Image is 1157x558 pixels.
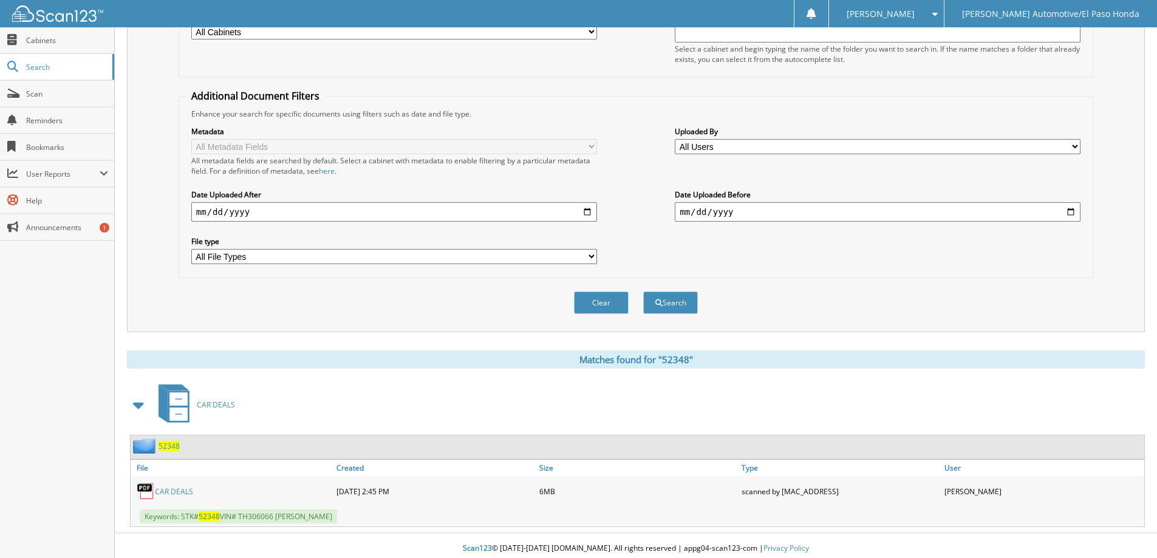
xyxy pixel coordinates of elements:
[536,460,739,476] a: Size
[739,460,941,476] a: Type
[962,10,1139,18] span: [PERSON_NAME] Automotive/El Paso Honda
[941,460,1144,476] a: User
[191,126,597,137] label: Metadata
[199,511,220,522] span: 52348
[643,291,698,314] button: Search
[26,35,108,46] span: Cabinets
[131,460,333,476] a: File
[847,10,915,18] span: [PERSON_NAME]
[574,291,629,314] button: Clear
[536,479,739,503] div: 6MB
[133,438,159,454] img: folder2.png
[763,543,809,553] a: Privacy Policy
[159,441,180,451] a: 52348
[185,89,326,103] legend: Additional Document Filters
[26,89,108,99] span: Scan
[151,381,235,429] a: CAR DEALS
[675,189,1080,200] label: Date Uploaded Before
[26,196,108,206] span: Help
[26,169,100,179] span: User Reports
[463,543,492,553] span: Scan123
[333,479,536,503] div: [DATE] 2:45 PM
[191,202,597,222] input: start
[1096,500,1157,558] iframe: Chat Widget
[26,222,108,233] span: Announcements
[140,509,337,523] span: Keywords: STK# VIN# TH306066 [PERSON_NAME]
[137,482,155,500] img: PDF.png
[675,202,1080,222] input: end
[191,236,597,247] label: File type
[100,223,109,233] div: 1
[26,142,108,152] span: Bookmarks
[191,155,597,176] div: All metadata fields are searched by default. Select a cabinet with metadata to enable filtering b...
[333,460,536,476] a: Created
[155,486,193,497] a: CAR DEALS
[26,62,106,72] span: Search
[26,115,108,126] span: Reminders
[319,166,335,176] a: here
[675,126,1080,137] label: Uploaded By
[941,479,1144,503] div: [PERSON_NAME]
[127,350,1145,369] div: Matches found for "52348"
[675,44,1080,64] div: Select a cabinet and begin typing the name of the folder you want to search in. If the name match...
[739,479,941,503] div: scanned by [MAC_ADDRESS]
[197,400,235,410] span: CAR DEALS
[191,189,597,200] label: Date Uploaded After
[12,5,103,22] img: scan123-logo-white.svg
[185,109,1087,119] div: Enhance your search for specific documents using filters such as date and file type.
